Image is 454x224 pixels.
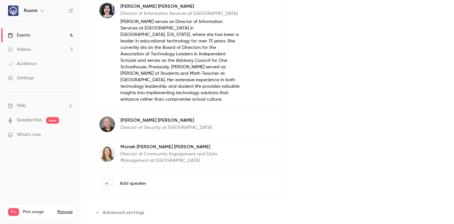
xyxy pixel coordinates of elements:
[8,61,36,67] div: Audience
[94,207,282,218] section: Advanced settings
[99,117,115,132] img: Gary Griffin
[65,132,73,138] iframe: Noticeable Trigger
[46,117,59,124] span: new
[8,102,73,109] li: help-dropdown-opener
[120,144,240,150] p: Moriah [PERSON_NAME] [PERSON_NAME]
[94,111,282,138] div: Gary Griffin[PERSON_NAME] [PERSON_NAME]Director of Security at [GEOGRAPHIC_DATA]
[8,75,34,81] div: Settings
[17,117,42,124] a: SpeakerHub
[8,6,18,16] img: Ruvna
[17,131,41,138] span: What's new
[120,18,240,103] p: [PERSON_NAME] serves as Director of Information Services at [GEOGRAPHIC_DATA] in [GEOGRAPHIC_DATA...
[17,102,26,109] span: Help
[103,209,144,216] span: Advanced settings
[120,117,212,124] p: [PERSON_NAME] [PERSON_NAME]
[24,7,37,14] h6: Ruvna
[120,10,240,17] p: Director of Information Services at [GEOGRAPHIC_DATA]
[8,46,31,53] div: Videos
[120,3,240,10] p: [PERSON_NAME] [PERSON_NAME]
[94,140,282,168] div: Moriah Petersen GriffinMoriah [PERSON_NAME] [PERSON_NAME]Director of Community Engagement and Dat...
[99,3,115,18] img: Molly Rumsey
[8,32,30,39] div: Events
[23,209,53,215] span: Plan usage
[8,208,19,216] span: Pro
[99,146,115,162] img: Moriah Petersen Griffin
[120,124,212,131] p: Director of Security at [GEOGRAPHIC_DATA]
[94,170,282,197] button: Add speaker
[120,151,240,164] p: Director of Community Engagement and Data Management at [GEOGRAPHIC_DATA]
[57,209,73,215] a: Manage
[94,207,148,218] button: Advanced settings
[120,180,146,187] span: Add speaker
